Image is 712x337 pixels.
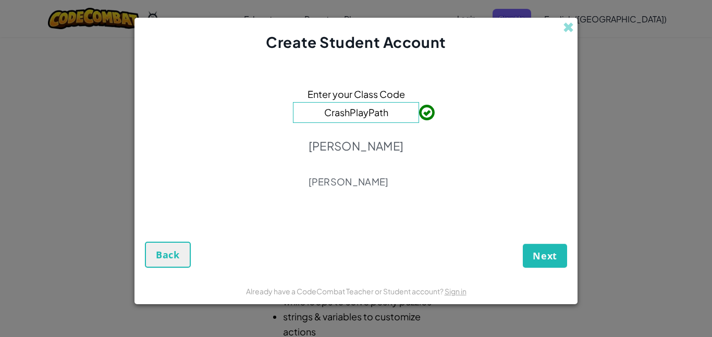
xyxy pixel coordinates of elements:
[523,244,567,268] button: Next
[309,139,404,153] p: [PERSON_NAME]
[308,86,405,102] span: Enter your Class Code
[533,249,557,262] span: Next
[266,33,446,51] span: Create Student Account
[246,286,445,296] span: Already have a CodeCombat Teacher or Student account?
[156,248,180,261] span: Back
[145,242,191,268] button: Back
[309,176,404,188] p: [PERSON_NAME]
[445,286,467,296] a: Sign in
